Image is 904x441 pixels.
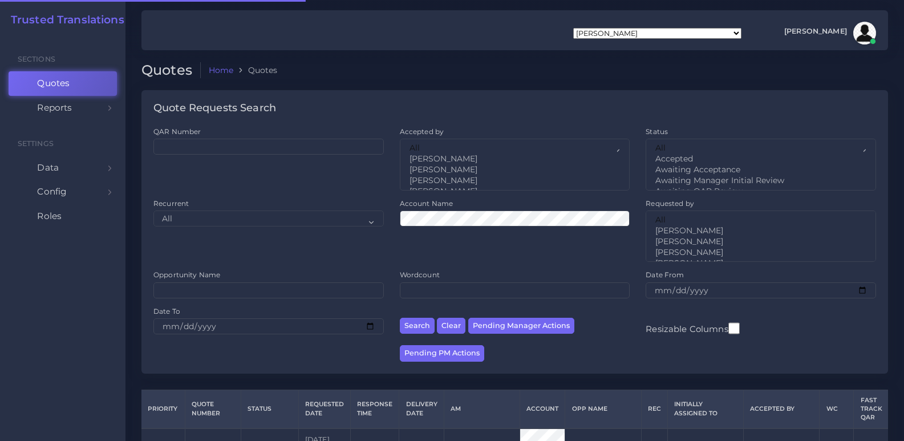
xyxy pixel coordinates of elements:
a: Quotes [9,71,117,95]
option: [PERSON_NAME] [408,175,618,186]
option: Awaiting Acceptance [654,164,864,175]
th: Priority [141,390,185,428]
option: All [654,215,867,225]
h2: Quotes [141,62,201,79]
option: [PERSON_NAME] [408,153,618,164]
th: Requested Date [298,390,350,428]
a: Home [209,64,234,76]
th: Response Time [351,390,399,428]
option: Awaiting QAR Review [654,186,864,197]
span: Roles [37,210,62,222]
label: QAR Number [153,127,201,136]
span: Settings [18,139,54,148]
label: Resizable Columns [646,321,739,335]
span: Quotes [37,77,70,90]
option: [PERSON_NAME] [654,247,867,258]
option: Accepted [654,153,864,164]
th: Delivery Date [399,390,444,428]
a: [PERSON_NAME]avatar [779,22,880,44]
input: Resizable Columns [728,321,740,335]
option: [PERSON_NAME] [654,258,867,269]
th: Status [241,390,298,428]
button: Clear [437,318,465,334]
button: Pending PM Actions [400,345,484,362]
label: Requested by [646,199,694,208]
label: Status [646,127,668,136]
span: [PERSON_NAME] [784,28,847,35]
a: Config [9,180,117,204]
th: Accepted by [744,390,820,428]
span: Data [37,161,59,174]
option: [PERSON_NAME] [654,225,867,236]
a: Roles [9,204,117,228]
span: Config [37,185,67,198]
a: Trusted Translations [3,14,124,27]
h4: Quote Requests Search [153,102,276,115]
option: Awaiting Manager Initial Review [654,175,864,186]
th: Account [520,390,565,428]
label: Accepted by [400,127,444,136]
option: All [654,143,864,153]
th: Opp Name [565,390,641,428]
label: Recurrent [153,199,189,208]
label: Account Name [400,199,453,208]
label: Date From [646,270,684,280]
span: Reports [37,102,72,114]
option: [PERSON_NAME] [654,236,867,247]
th: AM [444,390,520,428]
th: REC [641,390,667,428]
label: Date To [153,306,180,316]
span: Sections [18,55,55,63]
label: Opportunity Name [153,270,220,280]
option: All [408,143,618,153]
th: Quote Number [185,390,241,428]
img: avatar [853,22,876,44]
li: Quotes [233,64,277,76]
th: Fast Track QAR [854,390,889,428]
label: Wordcount [400,270,440,280]
button: Search [400,318,435,334]
option: [PERSON_NAME] [408,186,618,197]
a: Data [9,156,117,180]
th: Initially Assigned to [667,390,743,428]
th: WC [820,390,854,428]
button: Pending Manager Actions [468,318,574,334]
a: Reports [9,96,117,120]
option: [PERSON_NAME] [408,164,618,175]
